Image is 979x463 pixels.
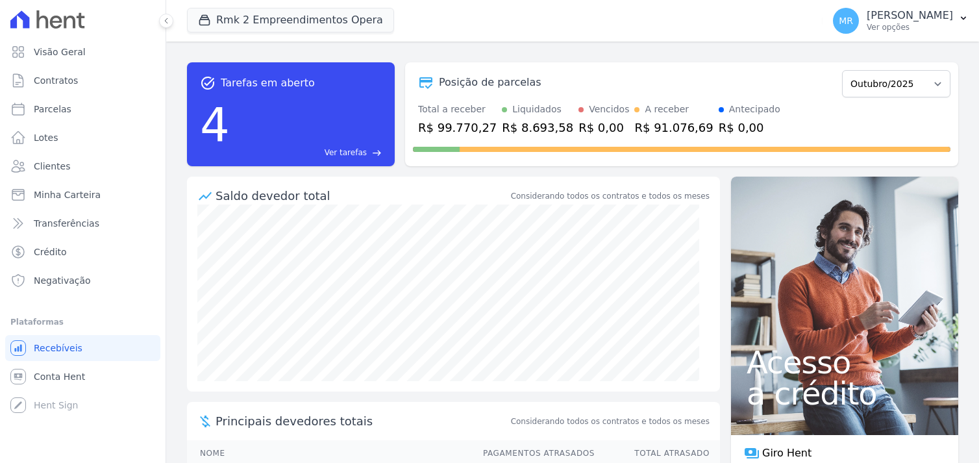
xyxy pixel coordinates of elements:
span: Ver tarefas [325,147,367,158]
a: Visão Geral [5,39,160,65]
span: Tarefas em aberto [221,75,315,91]
span: Lotes [34,131,58,144]
span: Acesso [747,347,943,378]
span: Visão Geral [34,45,86,58]
a: Minha Carteira [5,182,160,208]
span: Giro Hent [762,445,812,461]
span: task_alt [200,75,216,91]
a: Parcelas [5,96,160,122]
div: Vencidos [589,103,629,116]
a: Recebíveis [5,335,160,361]
button: MR [PERSON_NAME] Ver opções [823,3,979,39]
div: R$ 0,00 [578,119,629,136]
div: R$ 8.693,58 [502,119,573,136]
a: Clientes [5,153,160,179]
span: Conta Hent [34,370,85,383]
span: Contratos [34,74,78,87]
div: Total a receber [418,103,497,116]
div: Saldo devedor total [216,187,508,205]
a: Lotes [5,125,160,151]
a: Transferências [5,210,160,236]
div: A receber [645,103,689,116]
a: Crédito [5,239,160,265]
span: Negativação [34,274,91,287]
span: east [372,148,382,158]
div: Posição de parcelas [439,75,541,90]
p: Ver opções [867,22,953,32]
span: Clientes [34,160,70,173]
div: R$ 99.770,27 [418,119,497,136]
a: Conta Hent [5,364,160,390]
div: 4 [200,91,230,158]
div: Liquidados [512,103,562,116]
span: Crédito [34,245,67,258]
span: Recebíveis [34,342,82,355]
span: MR [839,16,853,25]
button: Rmk 2 Empreendimentos Opera [187,8,394,32]
div: Antecipado [729,103,780,116]
span: Parcelas [34,103,71,116]
a: Ver tarefas east [235,147,382,158]
div: R$ 91.076,69 [634,119,713,136]
p: [PERSON_NAME] [867,9,953,22]
span: Minha Carteira [34,188,101,201]
div: R$ 0,00 [719,119,780,136]
div: Plataformas [10,314,155,330]
span: Transferências [34,217,99,230]
a: Negativação [5,268,160,294]
span: Principais devedores totais [216,412,508,430]
span: a crédito [747,378,943,409]
div: Considerando todos os contratos e todos os meses [511,190,710,202]
a: Contratos [5,68,160,94]
span: Considerando todos os contratos e todos os meses [511,416,710,427]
